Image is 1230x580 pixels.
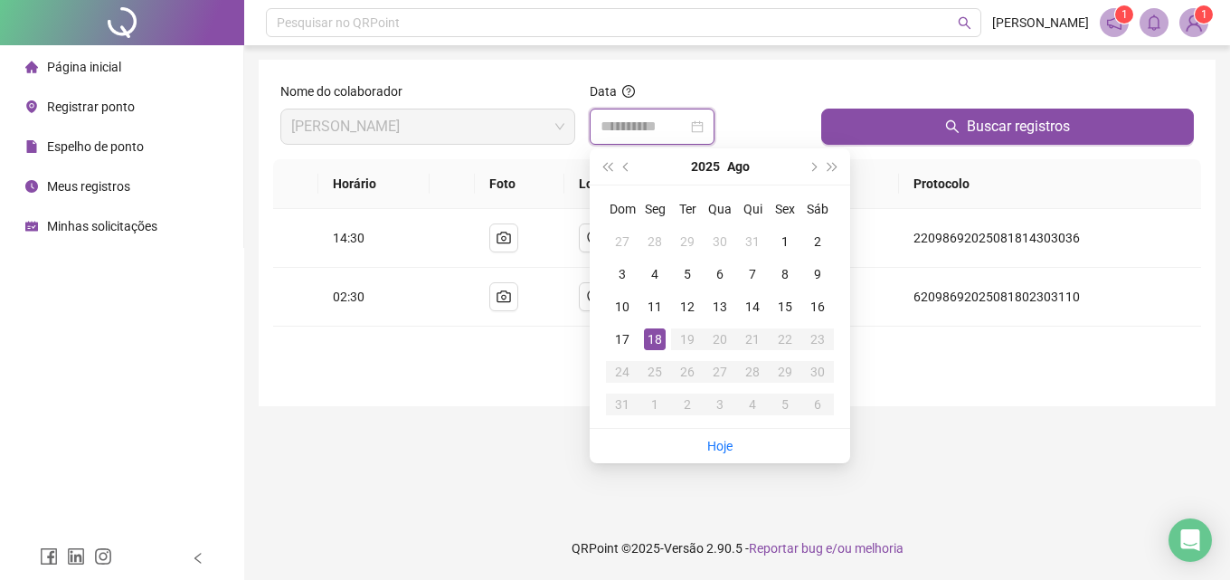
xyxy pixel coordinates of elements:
[899,159,1201,209] th: Protocolo
[742,263,763,285] div: 7
[742,296,763,318] div: 14
[617,148,637,185] button: prev-year
[671,258,704,290] td: 2025-08-05
[736,290,769,323] td: 2025-08-14
[742,361,763,383] div: 28
[736,388,769,421] td: 2025-09-04
[774,263,796,285] div: 8
[671,323,704,356] td: 2025-08-19
[1201,8,1207,21] span: 1
[280,81,414,101] label: Nome do colaborador
[664,541,704,556] span: Versão
[727,148,750,185] button: month panel
[40,547,58,566] span: facebook
[691,148,720,185] button: year panel
[47,219,157,233] span: Minhas solicitações
[639,193,671,225] th: Seg
[742,394,763,415] div: 4
[769,356,801,388] td: 2025-08-29
[899,209,1201,268] td: 22098692025081814303036
[807,231,828,252] div: 2
[25,180,38,193] span: clock-circle
[671,225,704,258] td: 2025-07-29
[801,356,834,388] td: 2025-08-30
[769,323,801,356] td: 2025-08-22
[736,193,769,225] th: Qui
[333,231,364,245] span: 14:30
[769,388,801,421] td: 2025-09-05
[47,100,135,114] span: Registrar ponto
[704,290,736,323] td: 2025-08-13
[639,225,671,258] td: 2025-07-28
[801,258,834,290] td: 2025-08-09
[318,159,430,209] th: Horário
[676,263,698,285] div: 5
[801,388,834,421] td: 2025-09-06
[709,296,731,318] div: 13
[47,179,130,194] span: Meus registros
[639,356,671,388] td: 2025-08-25
[992,13,1089,33] span: [PERSON_NAME]
[1195,5,1213,24] sup: Atualize o seu contato no menu Meus Dados
[586,231,601,245] span: environment
[736,258,769,290] td: 2025-08-07
[611,361,633,383] div: 24
[823,148,843,185] button: super-next-year
[564,159,717,209] th: Localização
[644,263,666,285] div: 4
[25,220,38,233] span: schedule
[94,547,112,566] span: instagram
[749,541,904,556] span: Reportar bug e/ou melhoria
[1121,8,1128,21] span: 1
[639,323,671,356] td: 2025-08-18
[709,263,731,285] div: 6
[774,296,796,318] div: 15
[644,328,666,350] div: 18
[801,193,834,225] th: Sáb
[736,323,769,356] td: 2025-08-21
[611,263,633,285] div: 3
[676,361,698,383] div: 26
[606,388,639,421] td: 2025-08-31
[644,361,666,383] div: 25
[497,231,511,245] span: camera
[704,356,736,388] td: 2025-08-27
[774,328,796,350] div: 22
[801,323,834,356] td: 2025-08-23
[611,231,633,252] div: 27
[821,109,1194,145] button: Buscar registros
[1106,14,1122,31] span: notification
[25,61,38,73] span: home
[704,258,736,290] td: 2025-08-06
[1146,14,1162,31] span: bell
[606,193,639,225] th: Dom
[774,231,796,252] div: 1
[639,388,671,421] td: 2025-09-01
[709,394,731,415] div: 3
[475,159,564,209] th: Foto
[671,356,704,388] td: 2025-08-26
[742,231,763,252] div: 31
[769,225,801,258] td: 2025-08-01
[704,193,736,225] th: Qua
[736,225,769,258] td: 2025-07-31
[807,361,828,383] div: 30
[676,296,698,318] div: 12
[25,140,38,153] span: file
[606,356,639,388] td: 2025-08-24
[1115,5,1133,24] sup: 1
[704,225,736,258] td: 2025-07-30
[639,290,671,323] td: 2025-08-11
[736,356,769,388] td: 2025-08-28
[807,394,828,415] div: 6
[801,225,834,258] td: 2025-08-02
[671,193,704,225] th: Ter
[709,361,731,383] div: 27
[192,552,204,565] span: left
[807,263,828,285] div: 9
[1168,518,1212,562] div: Open Intercom Messenger
[606,258,639,290] td: 2025-08-03
[769,193,801,225] th: Sex
[704,388,736,421] td: 2025-09-03
[291,109,564,144] span: CLECIA DIAS SANTOS MARQUES SILVA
